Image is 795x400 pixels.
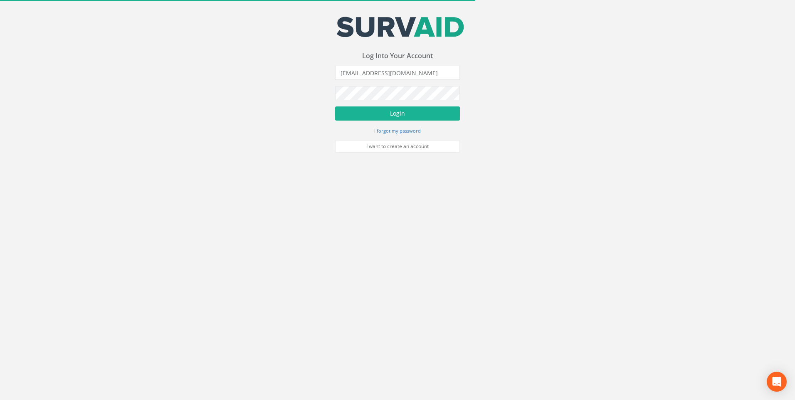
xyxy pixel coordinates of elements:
[335,106,460,121] button: Login
[374,128,421,134] small: I forgot my password
[335,66,460,80] input: Email
[374,127,421,134] a: I forgot my password
[335,140,460,153] a: I want to create an account
[767,372,787,392] div: Open Intercom Messenger
[335,52,460,60] h3: Log Into Your Account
